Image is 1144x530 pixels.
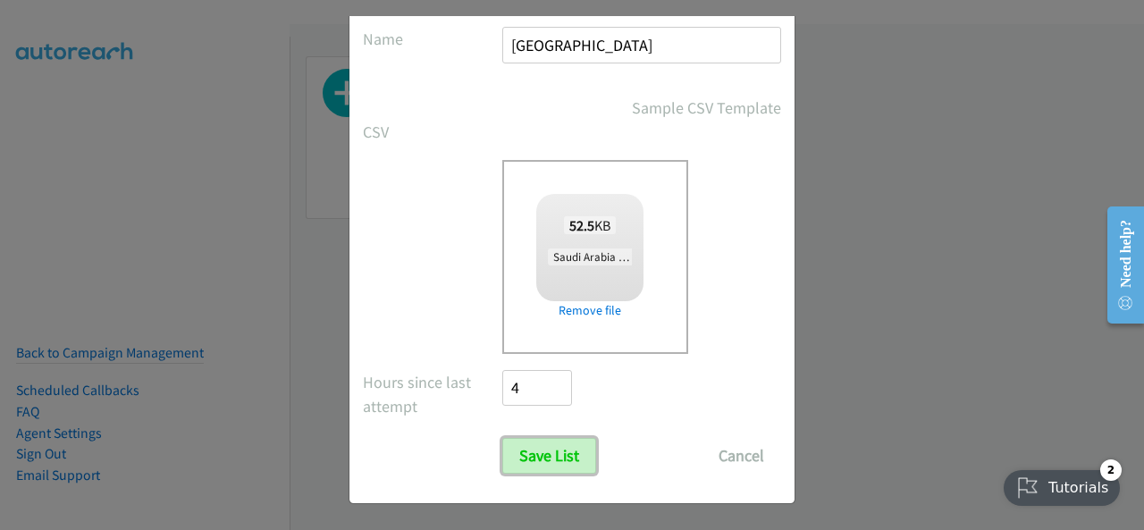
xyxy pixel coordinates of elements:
[632,96,781,120] a: Sample CSV Template
[569,216,594,234] strong: 52.5
[363,120,502,144] label: CSV
[363,370,502,418] label: Hours since last attempt
[702,438,781,474] button: Cancel
[502,438,596,474] input: Save List
[548,248,654,265] span: Saudi Arabia (4).csv
[564,216,617,234] span: KB
[536,301,643,320] a: Remove file
[363,27,502,51] label: Name
[993,452,1131,517] iframe: Checklist
[1093,194,1144,336] iframe: Resource Center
